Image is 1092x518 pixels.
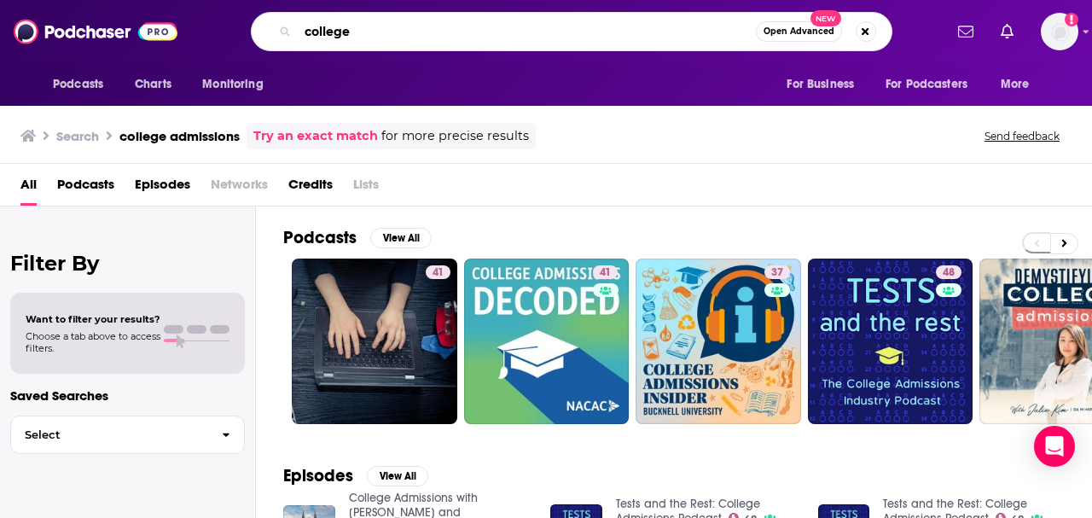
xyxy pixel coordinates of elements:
svg: Add a profile image [1065,13,1078,26]
button: open menu [989,68,1051,101]
span: Charts [135,73,171,96]
h2: Filter By [10,251,245,276]
span: New [810,10,841,26]
button: View All [370,228,432,248]
span: 41 [433,265,444,282]
span: 37 [771,265,783,282]
button: open menu [775,68,875,101]
span: Choose a tab above to access filters. [26,330,160,354]
span: More [1001,73,1030,96]
a: Charts [124,68,182,101]
button: Show profile menu [1041,13,1078,50]
a: Credits [288,171,333,206]
span: Select [11,429,208,440]
a: 48 [936,265,961,279]
span: Podcasts [53,73,103,96]
span: Open Advanced [764,27,834,36]
span: Logged in as SusanHershberg [1041,13,1078,50]
a: Try an exact match [253,126,378,146]
span: For Podcasters [886,73,967,96]
span: 48 [943,265,955,282]
button: Open AdvancedNew [756,21,842,42]
p: Saved Searches [10,387,245,404]
span: Monitoring [202,73,263,96]
button: Send feedback [979,129,1065,143]
a: 37 [764,265,790,279]
a: 37 [636,259,801,424]
a: 41 [292,259,457,424]
span: For Business [787,73,854,96]
div: Open Intercom Messenger [1034,426,1075,467]
h2: Episodes [283,465,353,486]
span: 41 [600,265,611,282]
h3: college admissions [119,128,240,144]
h3: Search [56,128,99,144]
input: Search podcasts, credits, & more... [298,18,756,45]
span: Want to filter your results? [26,313,160,325]
span: Lists [353,171,379,206]
button: open menu [874,68,992,101]
a: All [20,171,37,206]
a: 48 [808,259,973,424]
button: Select [10,416,245,454]
a: Podcasts [57,171,114,206]
a: Show notifications dropdown [951,17,980,46]
span: for more precise results [381,126,529,146]
button: open menu [41,68,125,101]
a: PodcastsView All [283,227,432,248]
a: 41 [426,265,450,279]
img: User Profile [1041,13,1078,50]
a: Show notifications dropdown [994,17,1020,46]
span: Networks [211,171,268,206]
a: EpisodesView All [283,465,428,486]
button: View All [367,466,428,486]
button: open menu [190,68,285,101]
a: Episodes [135,171,190,206]
div: Search podcasts, credits, & more... [251,12,892,51]
a: 41 [464,259,630,424]
a: 41 [593,265,618,279]
h2: Podcasts [283,227,357,248]
img: Podchaser - Follow, Share and Rate Podcasts [14,15,177,48]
